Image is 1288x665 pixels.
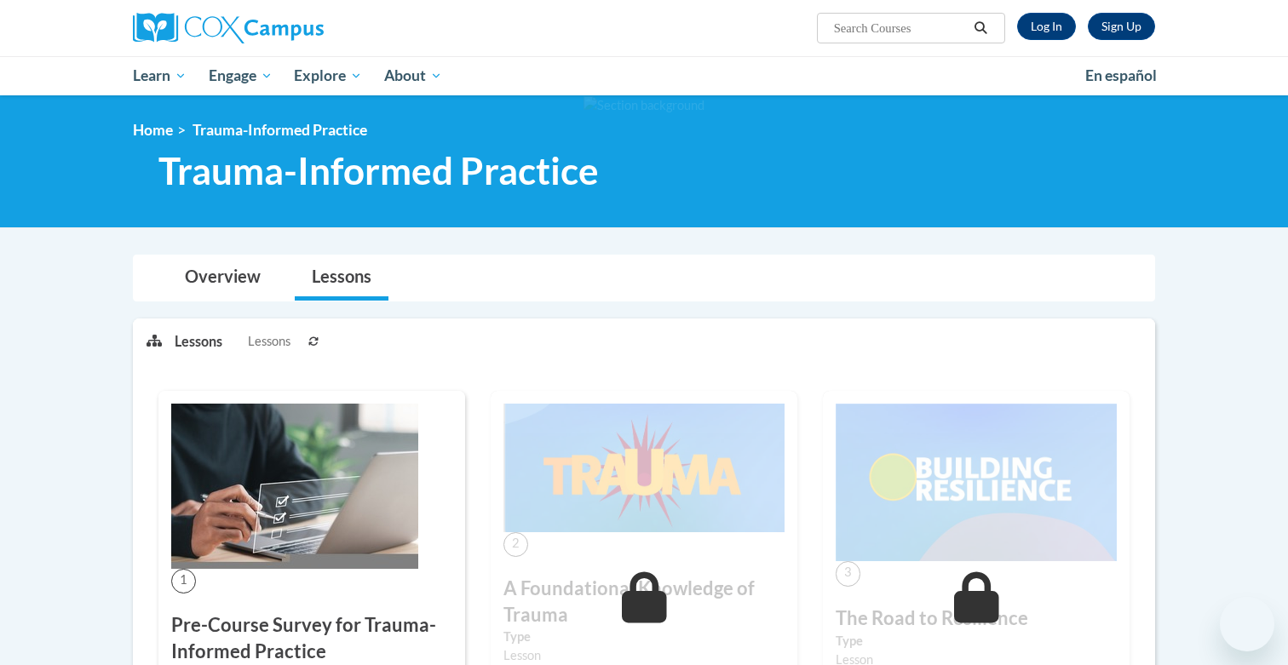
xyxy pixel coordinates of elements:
[969,18,994,38] button: Search
[193,121,367,139] span: Trauma-Informed Practice
[171,612,452,665] h3: Pre-Course Survey for Trauma-Informed Practice
[1017,13,1076,40] a: Log In
[171,569,196,593] span: 1
[503,532,528,557] span: 2
[133,13,324,43] img: Cox Campus
[384,66,442,86] span: About
[122,56,198,95] a: Learn
[294,66,362,86] span: Explore
[836,605,1117,632] h3: The Road to Resilience
[1220,597,1274,651] iframe: Button to launch messaging window
[171,404,418,569] img: Course Image
[107,56,1181,95] div: Main menu
[133,121,173,139] a: Home
[503,646,785,665] div: Lesson
[158,148,599,193] span: Trauma-Informed Practice
[175,332,222,351] p: Lessons
[248,332,290,351] span: Lessons
[974,22,989,35] i: 
[295,255,388,301] a: Lessons
[133,13,457,43] a: Cox Campus
[1088,13,1155,40] a: Register
[836,632,1117,651] label: Type
[283,56,373,95] a: Explore
[503,404,785,532] img: Course Image
[832,18,969,38] input: Search Courses
[133,66,187,86] span: Learn
[209,66,273,86] span: Engage
[1085,66,1157,84] span: En español
[836,404,1117,562] img: Course Image
[503,628,785,646] label: Type
[584,96,704,115] img: Section background
[373,56,453,95] a: About
[198,56,284,95] a: Engage
[1074,58,1168,94] a: En español
[836,561,860,586] span: 3
[168,255,278,301] a: Overview
[503,576,785,628] h3: A Foundational Knowledge of Trauma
